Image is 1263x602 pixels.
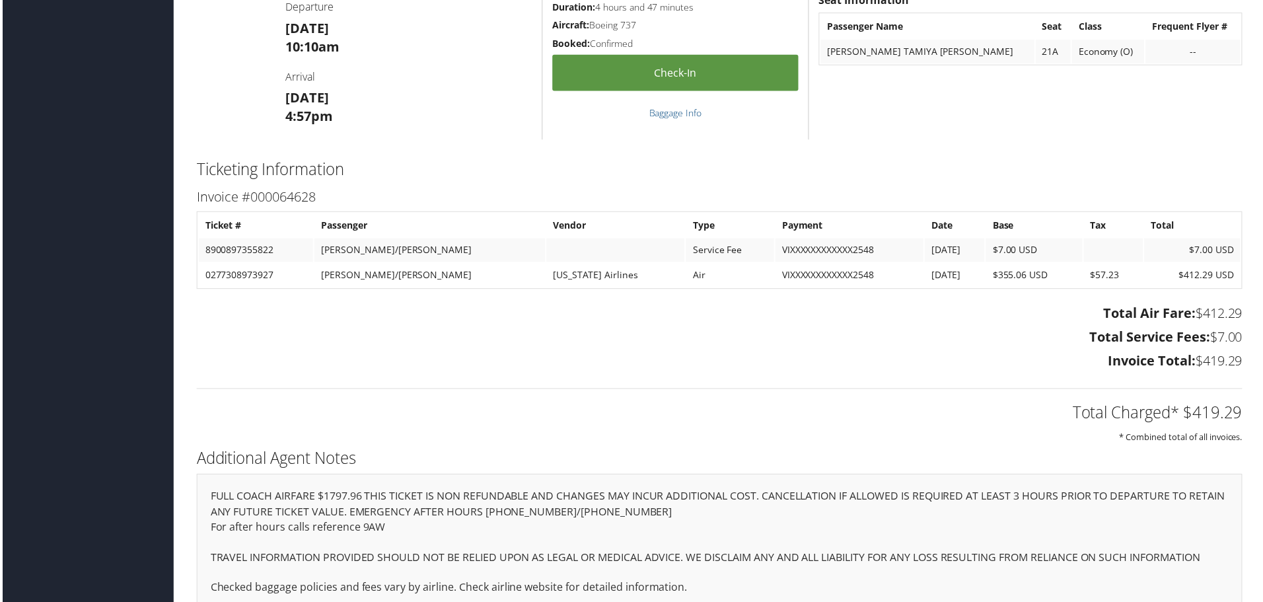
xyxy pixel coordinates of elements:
td: [PERSON_NAME]/[PERSON_NAME] [313,239,544,263]
td: [DATE] [926,239,986,263]
td: Service Fee [686,239,775,263]
a: Check-in [552,55,799,91]
td: [PERSON_NAME] TAMIYA [PERSON_NAME] [822,40,1036,63]
h3: $412.29 [195,305,1245,324]
td: [US_STATE] Airlines [546,264,686,288]
td: $412.29 USD [1147,264,1243,288]
strong: 10:10am [284,38,338,56]
td: 21A [1038,40,1073,63]
div: -- [1155,46,1237,57]
td: Air [686,264,775,288]
td: VIXXXXXXXXXXXX2548 [776,239,925,263]
th: Base [988,214,1084,238]
th: Total [1147,214,1243,238]
h3: Invoice #000064628 [195,188,1245,207]
h2: Ticketing Information [195,159,1245,181]
strong: Total Air Fare: [1106,305,1198,323]
th: Date [926,214,986,238]
td: $355.06 USD [988,264,1084,288]
td: $7.00 USD [988,239,1084,263]
th: Payment [776,214,925,238]
td: [PERSON_NAME]/[PERSON_NAME] [313,264,544,288]
th: Class [1074,15,1147,38]
strong: 4:57pm [284,108,332,126]
strong: Aircraft: [552,19,589,31]
strong: Booked: [552,37,590,50]
h4: Arrival [284,69,532,84]
strong: [DATE] [284,89,328,107]
td: $57.23 [1086,264,1145,288]
th: Seat [1038,15,1073,38]
h2: Additional Agent Notes [195,449,1245,471]
h5: 4 hours and 47 minutes [552,1,799,14]
a: Baggage Info [649,107,702,120]
strong: [DATE] [284,19,328,37]
h3: $7.00 [195,329,1245,348]
td: 8900897355822 [197,239,312,263]
th: Type [686,214,775,238]
p: Checked baggage policies and fees vary by airline. Check airline website for detailed information. [209,582,1231,599]
td: 0277308973927 [197,264,312,288]
p: TRAVEL INFORMATION PROVIDED SHOULD NOT BE RELIED UPON AS LEGAL OR MEDICAL ADVICE. WE DISCLAIM ANY... [209,552,1231,569]
h5: Boeing 737 [552,19,799,32]
strong: Duration: [552,1,595,13]
p: For after hours calls reference 9AW [209,521,1231,539]
th: Passenger [313,214,544,238]
th: Frequent Flyer # [1148,15,1243,38]
td: VIXXXXXXXXXXXX2548 [776,264,925,288]
th: Passenger Name [822,15,1036,38]
h3: $419.29 [195,353,1245,371]
small: * Combined total of all invoices. [1122,433,1245,445]
h2: Total Charged* $419.29 [195,403,1245,426]
th: Ticket # [197,214,312,238]
h5: Confirmed [552,37,799,50]
strong: Total Service Fees: [1092,329,1213,347]
td: Economy (O) [1074,40,1147,63]
strong: Invoice Total: [1110,353,1198,371]
td: [DATE] [926,264,986,288]
th: Vendor [546,214,686,238]
th: Tax [1086,214,1145,238]
td: $7.00 USD [1147,239,1243,263]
